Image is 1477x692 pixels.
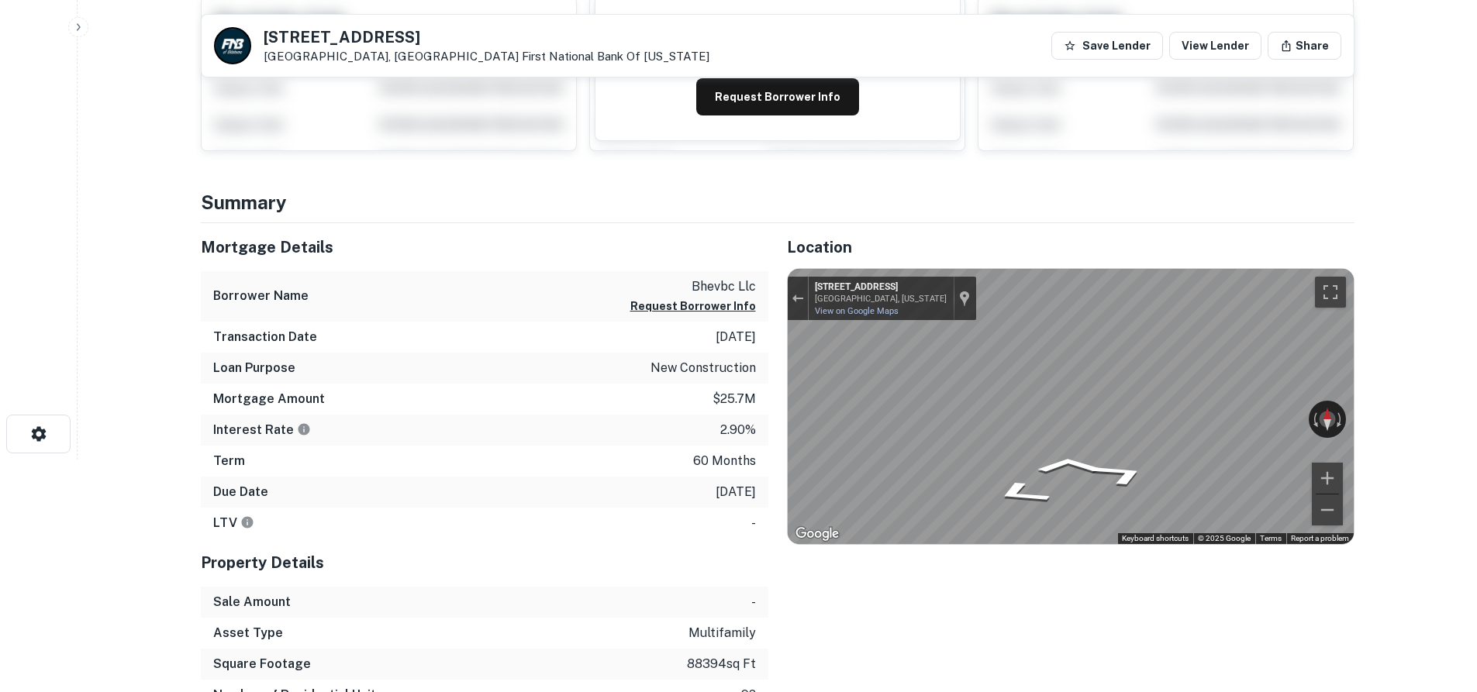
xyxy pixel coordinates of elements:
[1315,277,1346,308] button: Toggle fullscreen view
[1051,32,1163,60] button: Save Lender
[815,294,947,304] div: [GEOGRAPHIC_DATA], [US_STATE]
[792,524,843,544] img: Google
[1020,453,1116,477] path: Go North
[787,236,1354,259] h5: Location
[213,421,311,439] h6: Interest Rate
[713,390,756,408] p: $25.7m
[1198,534,1251,542] span: © 2025 Google
[201,236,768,259] h5: Mortgage Details
[297,422,311,436] svg: The interest rates displayed on the website are for informational purposes only and may be report...
[959,290,970,307] a: Show location on map
[751,514,756,532] p: -
[1335,401,1346,438] button: Rotate clockwise
[1260,534,1282,542] a: Terms (opens in new tab)
[213,390,325,408] h6: Mortgage Amount
[264,50,709,64] p: [GEOGRAPHIC_DATA], [GEOGRAPHIC_DATA]
[213,287,309,305] h6: Borrower Name
[522,50,709,63] a: First National Bank Of [US_STATE]
[693,452,756,470] p: 60 months
[1066,456,1174,492] path: Go Northeast, Ballentrae Ct
[1268,32,1341,60] button: Share
[630,277,756,296] p: bhevbc llc
[213,655,311,673] h6: Square Footage
[788,269,1354,544] div: Street View
[1320,401,1335,438] button: Reset the view
[1122,533,1189,544] button: Keyboard shortcuts
[213,624,283,642] h6: Asset Type
[213,328,317,346] h6: Transaction Date
[788,269,1354,544] div: Map
[716,483,756,501] p: [DATE]
[792,524,843,544] a: Open this area in Google Maps (opens a new window)
[1291,534,1349,542] a: Report a problem
[651,359,756,377] p: new construction
[696,78,859,115] button: Request Borrower Info
[815,281,947,294] div: [STREET_ADDRESS]
[213,452,245,470] h6: Term
[1312,494,1343,525] button: Zoom out
[213,483,268,501] h6: Due Date
[213,514,254,532] h6: LTV
[720,421,756,439] p: 2.90%
[240,515,254,529] svg: LTVs displayed on the website are for informational purposes only and may be reported incorrectly...
[815,306,899,316] a: View on Google Maps
[201,188,1354,216] h4: Summary
[1169,32,1261,60] a: View Lender
[788,288,808,309] button: Exit the Street View
[630,297,756,315] button: Request Borrower Info
[687,655,756,673] p: 88394 sq ft
[264,29,709,45] h5: [STREET_ADDRESS]
[213,593,291,611] h6: Sale Amount
[716,328,756,346] p: [DATE]
[967,475,1075,511] path: Go Southwest, Ballentrae Ct
[1312,463,1343,494] button: Zoom in
[1399,568,1477,642] iframe: Chat Widget
[213,359,295,377] h6: Loan Purpose
[1309,401,1320,438] button: Rotate counterclockwise
[201,551,768,574] h5: Property Details
[688,624,756,642] p: multifamily
[751,593,756,611] p: -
